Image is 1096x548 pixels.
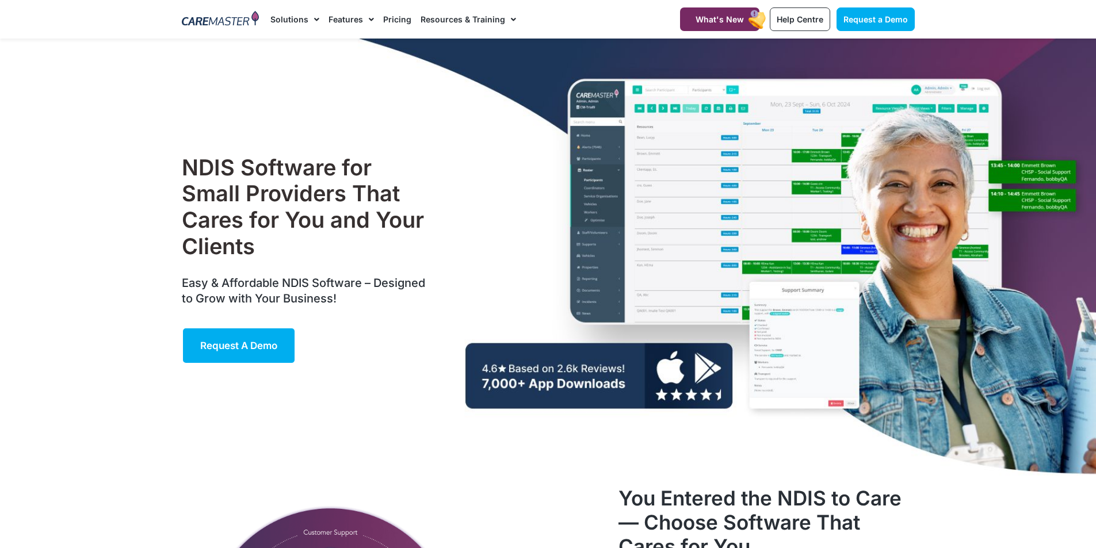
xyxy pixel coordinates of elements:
a: Request a Demo [182,327,296,364]
a: What's New [680,7,759,31]
span: Easy & Affordable NDIS Software – Designed to Grow with Your Business! [182,276,425,305]
a: Request a Demo [837,7,915,31]
span: What's New [696,14,744,24]
img: CareMaster Logo [182,11,259,28]
span: Request a Demo [200,340,277,351]
h1: NDIS Software for Small Providers That Cares for You and Your Clients [182,155,431,259]
span: Request a Demo [843,14,908,24]
span: Help Centre [777,14,823,24]
a: Help Centre [770,7,830,31]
